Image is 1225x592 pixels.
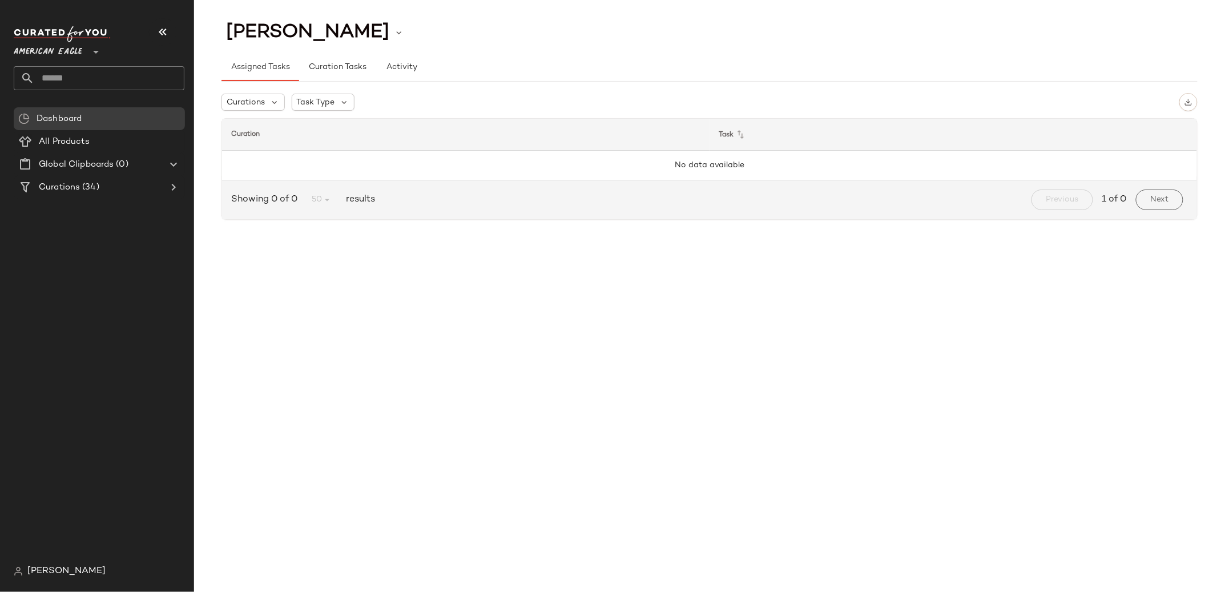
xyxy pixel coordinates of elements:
[18,113,30,124] img: svg%3e
[226,22,389,43] span: [PERSON_NAME]
[114,158,128,171] span: (0)
[1102,193,1127,207] span: 1 of 0
[80,181,99,194] span: (34)
[1136,190,1183,210] button: Next
[1184,98,1192,106] img: svg%3e
[341,193,375,207] span: results
[222,119,710,151] th: Curation
[39,135,90,148] span: All Products
[37,112,82,126] span: Dashboard
[27,565,106,578] span: [PERSON_NAME]
[1150,195,1169,204] span: Next
[14,26,111,42] img: cfy_white_logo.C9jOOHJF.svg
[39,158,114,171] span: Global Clipboards
[231,193,302,207] span: Showing 0 of 0
[222,151,1197,180] td: No data available
[710,119,1197,151] th: Task
[308,63,366,72] span: Curation Tasks
[14,39,82,59] span: American Eagle
[231,63,290,72] span: Assigned Tasks
[39,181,80,194] span: Curations
[14,567,23,576] img: svg%3e
[227,96,265,108] span: Curations
[386,63,417,72] span: Activity
[297,96,335,108] span: Task Type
